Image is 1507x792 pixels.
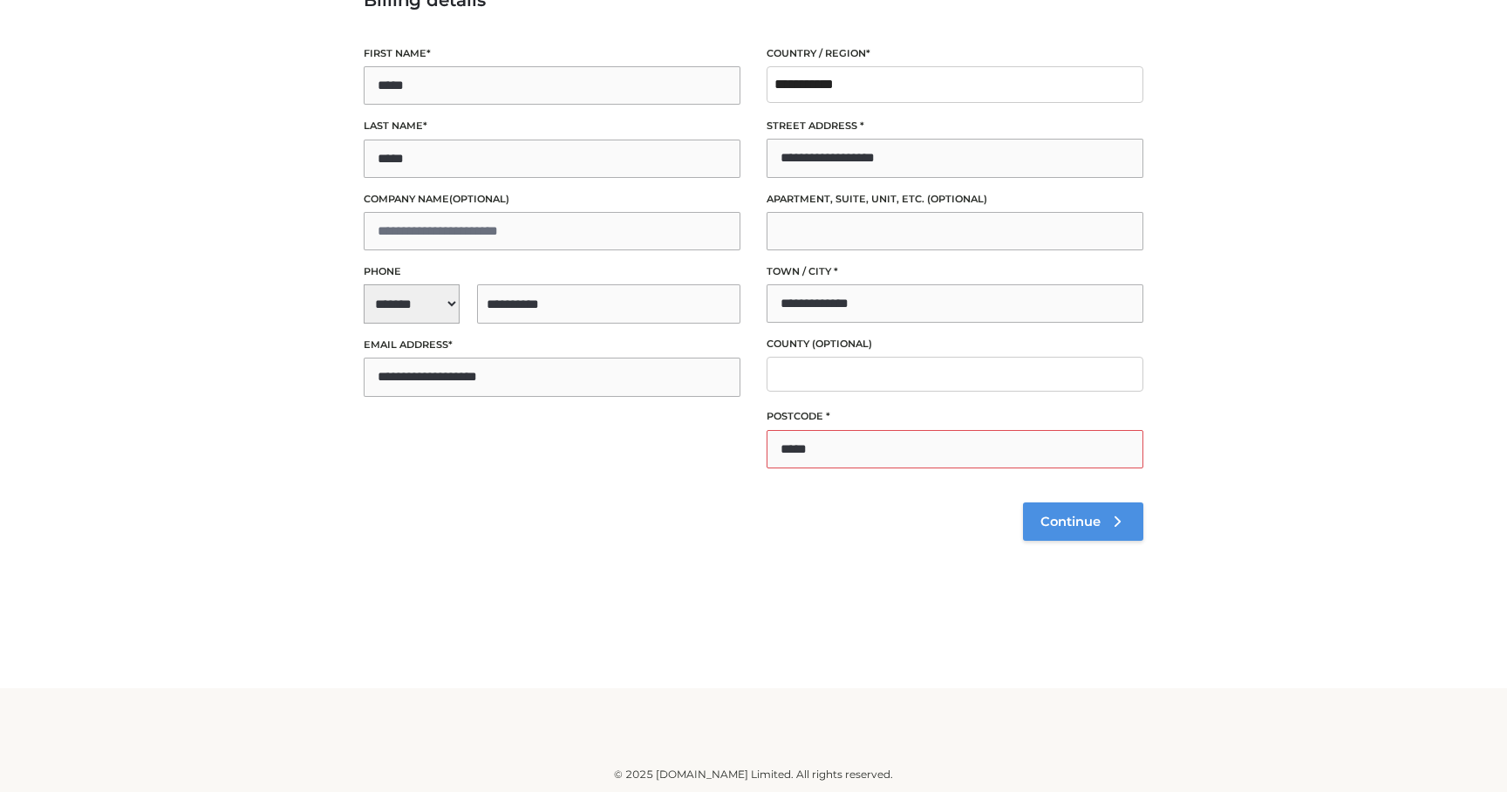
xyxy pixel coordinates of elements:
[364,118,740,134] label: Last name
[364,45,740,62] label: First name
[927,193,987,205] span: (optional)
[364,191,740,208] label: Company name
[1023,502,1143,541] a: Continue
[364,337,740,353] label: Email address
[1040,514,1101,529] span: Continue
[767,118,1143,134] label: Street address
[767,408,1143,425] label: Postcode
[767,263,1143,280] label: Town / City
[767,191,1143,208] label: Apartment, suite, unit, etc.
[449,193,509,205] span: (optional)
[364,263,740,280] label: Phone
[812,338,872,350] span: (optional)
[767,336,1143,352] label: County
[175,766,1332,783] div: © 2025 [DOMAIN_NAME] Limited. All rights reserved.
[767,45,1143,62] label: Country / Region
